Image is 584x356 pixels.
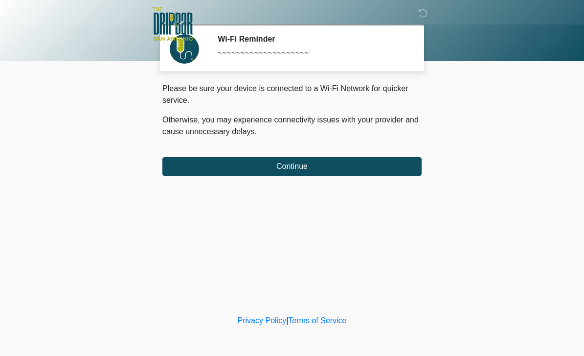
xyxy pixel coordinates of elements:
[153,7,193,42] img: The DRIPBaR - San Antonio Fossil Creek Logo
[162,114,422,138] p: Otherwise, you may experience connectivity issues with your provider and cause unnecessary delays
[170,34,199,64] img: Agent Avatar
[288,316,346,325] a: Terms of Service
[238,316,287,325] a: Privacy Policy
[286,316,288,325] a: |
[162,157,422,176] button: Continue
[162,83,422,106] p: Please be sure your device is connected to a Wi-Fi Network for quicker service.
[255,127,257,136] span: .
[218,47,407,59] div: ~~~~~~~~~~~~~~~~~~~~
